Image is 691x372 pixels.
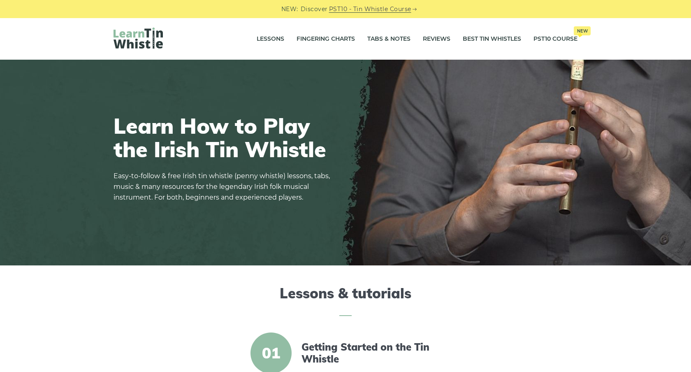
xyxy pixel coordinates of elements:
[463,29,521,49] a: Best Tin Whistles
[257,29,284,49] a: Lessons
[114,114,336,161] h1: Learn How to Play the Irish Tin Whistle
[114,285,577,316] h2: Lessons & tutorials
[114,28,163,49] img: LearnTinWhistle.com
[114,171,336,203] p: Easy-to-follow & free Irish tin whistle (penny whistle) lessons, tabs, music & many resources for...
[297,29,355,49] a: Fingering Charts
[574,26,591,35] span: New
[367,29,410,49] a: Tabs & Notes
[533,29,577,49] a: PST10 CourseNew
[301,341,443,365] a: Getting Started on the Tin Whistle
[423,29,450,49] a: Reviews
